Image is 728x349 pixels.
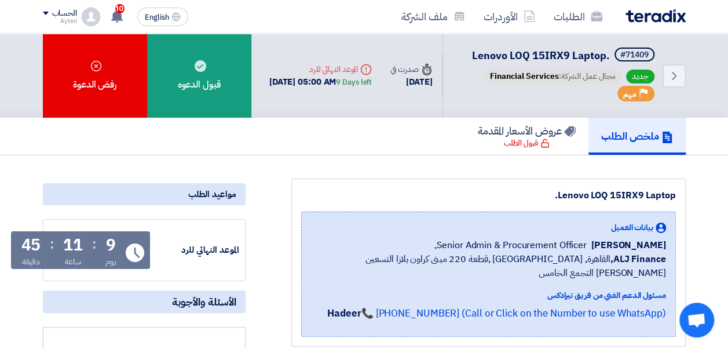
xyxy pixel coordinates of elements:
a: عروض الأسعار المقدمة قبول الطلب [465,118,588,155]
button: English [137,8,188,26]
div: [DATE] [390,75,432,89]
span: 10 [115,4,125,13]
span: Senior Admin & Procurement Officer, [434,238,587,252]
h5: Lenovo LOQ 15IRX9 Laptop. [472,48,657,64]
div: 45 [21,237,41,253]
div: ساعة [65,256,82,268]
div: الموعد النهائي للرد [152,243,239,257]
span: [PERSON_NAME] [591,238,666,252]
span: Lenovo LOQ 15IRX9 Laptop. [472,48,610,63]
div: Ayten [43,18,77,24]
span: بيانات العميل [611,221,653,234]
a: 📞 [PHONE_NUMBER] (Call or Click on the Number to use WhatsApp) [361,306,666,321]
div: : [50,234,54,255]
b: ALJ Finance, [610,252,666,266]
div: 9 [106,237,116,253]
div: دقيقة [22,256,40,268]
span: مجال عمل الشركة: [484,70,621,83]
div: [DATE] 05:00 AM [269,75,372,89]
div: مواعيد الطلب [43,183,246,205]
div: Lenovo LOQ 15IRX9 Laptop. [301,188,676,202]
span: مهم [623,89,636,100]
span: English [145,13,169,21]
span: القاهرة, [GEOGRAPHIC_DATA] ,قطعة 220 مبنى كراون بلازا التسعين [PERSON_NAME] التجمع الخامس [311,252,666,280]
img: Teradix logo [625,9,686,23]
img: profile_test.png [82,8,100,26]
div: قبول الطلب [504,137,550,149]
span: Financial Services [490,70,559,82]
div: 9 Days left [336,77,372,88]
a: الطلبات [544,3,612,30]
div: الحساب [52,9,77,19]
div: قبول الدعوه [147,34,251,118]
strong: Hadeer [327,306,361,321]
h5: عروض الأسعار المقدمة [478,124,576,137]
div: يوم [105,256,116,268]
div: : [92,234,96,255]
div: رفض الدعوة [43,34,147,118]
a: ملخص الطلب [588,118,686,155]
span: الأسئلة والأجوبة [172,295,236,308]
div: Open chat [679,303,714,337]
a: الأوردرات [474,3,544,30]
a: ملف الشركة [392,3,474,30]
div: صدرت في [390,63,432,75]
h5: ملخص الطلب [601,129,673,143]
span: جديد [626,70,654,83]
div: #71409 [620,51,649,59]
div: 11 [63,237,83,253]
div: الموعد النهائي للرد [269,63,372,75]
div: مسئول الدعم الفني من فريق تيرادكس [311,289,666,301]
